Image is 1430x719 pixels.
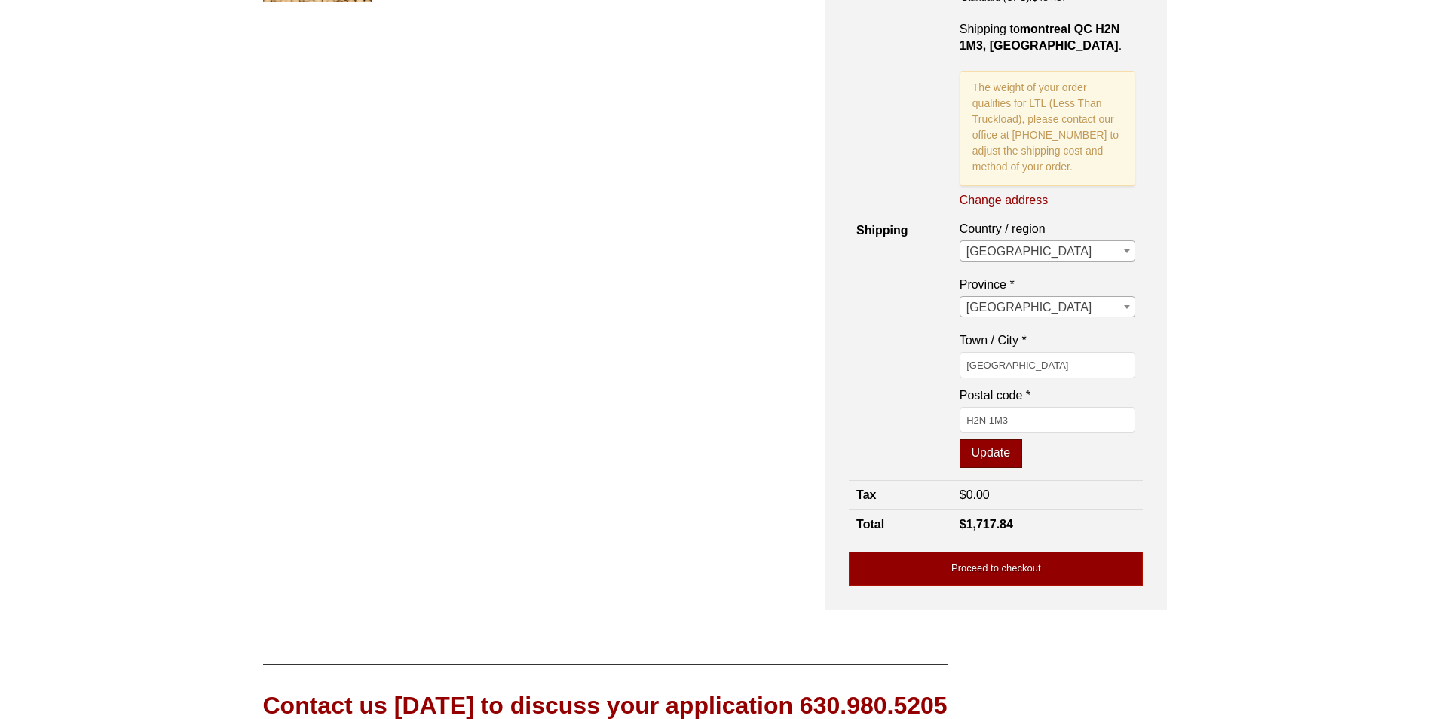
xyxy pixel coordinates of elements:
th: Total [849,510,952,540]
span: $ [960,488,966,501]
label: Postal code [960,385,1136,405]
span: Canada [960,241,1135,262]
a: Change address [960,192,1048,209]
bdi: 1,717.84 [960,518,1013,531]
label: Province [960,274,1136,295]
bdi: 0.00 [960,488,990,501]
label: Country / region [960,219,1136,239]
a: Proceed to checkout [849,552,1143,586]
p: The weight of your order qualifies for LTL (Less Than Truckload), please contact our office at [P... [960,71,1136,186]
span: Quebec [960,297,1135,318]
span: $ [960,518,966,531]
span: Quebec [960,296,1136,317]
span: Canada [960,240,1136,262]
th: Tax [849,480,952,509]
label: Town / City [960,330,1136,350]
button: Update [960,439,1022,468]
strong: montreal QC H2N 1M3, [GEOGRAPHIC_DATA] [960,23,1120,52]
p: Shipping to . [960,21,1136,55]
